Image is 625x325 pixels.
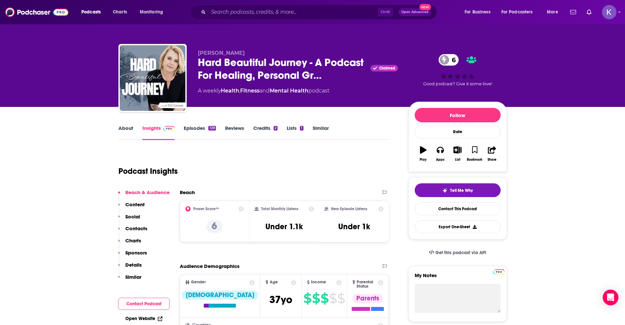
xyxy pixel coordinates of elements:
button: Bookmark [466,142,483,166]
button: Similar [118,274,141,286]
img: User Profile [602,5,616,19]
img: Podchaser Pro [493,269,505,274]
p: Sponsors [125,250,147,256]
img: Podchaser - Follow, Share and Rate Podcasts [5,6,68,18]
span: More [547,8,558,17]
span: Claimed [379,67,395,70]
p: Details [125,262,142,268]
button: List [449,142,466,166]
h2: Audience Demographics [180,263,240,269]
span: $ [312,293,320,304]
img: Hard Beautiful Journey - A Podcast For Healing, Personal Growth and Emotional Resilience [120,45,185,111]
span: Monitoring [140,8,163,17]
span: Tell Me Why [450,188,473,193]
a: Mental Health [270,88,308,94]
div: 2 [274,126,278,131]
p: Reach & Audience [125,189,170,195]
div: Open Intercom Messenger [603,290,618,305]
h2: Reach [180,189,195,195]
button: Content [118,201,145,213]
p: Social [125,213,140,220]
div: Play [420,158,427,162]
button: tell me why sparkleTell Me Why [415,183,501,197]
span: Open Advanced [401,10,428,14]
span: Podcasts [81,8,101,17]
span: and [260,88,270,94]
div: Parents [352,294,383,303]
button: Contact Podcast [118,298,170,310]
a: Open Website [125,316,162,321]
h3: Under 1.1k [265,222,303,232]
button: Open AdvancedNew [398,8,431,16]
a: Episodes129 [184,125,216,140]
a: Lists1 [287,125,303,140]
div: 1 [300,126,303,131]
div: A weekly podcast [198,87,329,95]
span: Parental Status [357,280,377,289]
span: Good podcast? Give it some love! [423,81,492,86]
div: Apps [436,158,445,162]
a: Show notifications dropdown [584,7,594,18]
span: For Podcasters [501,8,533,17]
span: $ [321,293,328,304]
span: Charts [113,8,127,17]
span: Income [311,280,326,284]
a: Pro website [493,268,505,274]
p: Content [125,201,145,208]
img: Podchaser Pro [163,126,175,131]
span: $ [303,293,311,304]
span: New [419,4,431,10]
h1: Podcast Insights [118,166,178,176]
img: tell me why sparkle [442,188,448,193]
button: Charts [118,237,141,250]
button: Share [483,142,500,166]
p: Contacts [125,225,147,232]
button: Follow [415,108,501,122]
span: Gender [191,280,206,284]
button: open menu [135,7,172,17]
button: Details [118,262,142,274]
span: [PERSON_NAME] [198,50,245,56]
a: Similar [313,125,329,140]
span: For Business [465,8,490,17]
span: , [239,88,240,94]
span: Get this podcast via API [435,250,486,255]
p: Charts [125,237,141,244]
input: Search podcasts, credits, & more... [208,7,378,17]
button: Contacts [118,225,147,237]
a: About [118,125,133,140]
a: Health [221,88,239,94]
a: 6 [439,54,459,66]
button: Reach & Audience [118,189,170,201]
div: Bookmark [467,158,482,162]
button: Sponsors [118,250,147,262]
h3: Under 1k [338,222,370,232]
a: Reviews [225,125,244,140]
button: Play [415,142,432,166]
h2: Power Score™ [193,207,219,211]
div: 129 [208,126,216,131]
a: Get this podcast via API [424,245,492,261]
label: My Notes [415,272,501,284]
div: Rate [415,125,501,138]
button: Export One-Sheet [415,220,501,233]
a: Charts [109,7,131,17]
a: Fitness [240,88,260,94]
button: Social [118,213,140,226]
span: $ [329,293,337,304]
button: Show profile menu [602,5,616,19]
div: Search podcasts, credits, & more... [197,5,443,20]
a: Contact This Podcast [415,202,501,215]
button: open menu [77,7,109,17]
div: Share [488,158,496,162]
a: InsightsPodchaser Pro [142,125,175,140]
div: 6Good podcast? Give it some love! [408,50,507,91]
span: 37 yo [269,293,292,306]
a: Show notifications dropdown [568,7,579,18]
span: Age [270,280,278,284]
span: $ [337,293,345,304]
span: Logged in as kpearson13190 [602,5,616,19]
div: List [455,158,460,162]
